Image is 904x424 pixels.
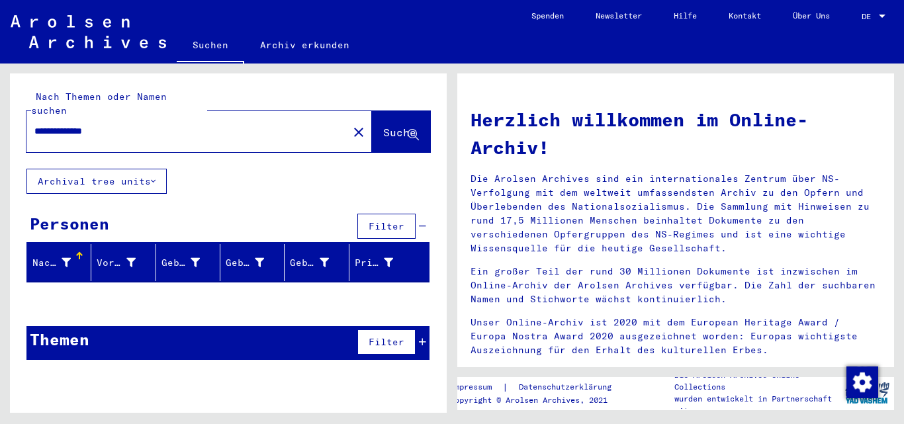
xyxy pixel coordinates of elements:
[508,380,627,394] a: Datenschutzerklärung
[32,256,71,270] div: Nachname
[11,15,166,48] img: Arolsen_neg.svg
[26,169,167,194] button: Archival tree units
[450,380,502,394] a: Impressum
[383,126,416,139] span: Suche
[357,329,416,355] button: Filter
[357,214,416,239] button: Filter
[285,244,349,281] mat-header-cell: Geburtsdatum
[156,244,220,281] mat-header-cell: Geburtsname
[220,244,285,281] mat-header-cell: Geburt‏
[32,252,91,273] div: Nachname
[91,244,156,281] mat-header-cell: Vorname
[161,252,220,273] div: Geburtsname
[177,29,244,64] a: Suchen
[450,394,627,406] p: Copyright © Arolsen Archives, 2021
[27,244,91,281] mat-header-cell: Nachname
[355,252,413,273] div: Prisoner #
[842,376,892,409] img: yv_logo.png
[471,172,881,255] p: Die Arolsen Archives sind ein internationales Zentrum über NS-Verfolgung mit dem weltweit umfasse...
[30,327,89,351] div: Themen
[345,118,372,145] button: Clear
[290,252,348,273] div: Geburtsdatum
[97,256,135,270] div: Vorname
[226,252,284,273] div: Geburt‏
[290,256,328,270] div: Geburtsdatum
[846,366,878,398] img: Zustimmung ändern
[450,380,627,394] div: |
[161,256,200,270] div: Geburtsname
[369,336,404,348] span: Filter
[244,29,365,61] a: Archiv erkunden
[471,316,881,357] p: Unser Online-Archiv ist 2020 mit dem European Heritage Award / Europa Nostra Award 2020 ausgezeic...
[355,256,393,270] div: Prisoner #
[31,91,167,116] mat-label: Nach Themen oder Namen suchen
[351,124,367,140] mat-icon: close
[674,369,840,393] p: Die Arolsen Archives Online-Collections
[226,256,264,270] div: Geburt‏
[846,366,878,398] div: Zustimmung ändern
[471,106,881,161] h1: Herzlich willkommen im Online-Archiv!
[369,220,404,232] span: Filter
[30,212,109,235] div: Personen
[349,244,429,281] mat-header-cell: Prisoner #
[674,393,840,417] p: wurden entwickelt in Partnerschaft mit
[471,265,881,306] p: Ein großer Teil der rund 30 Millionen Dokumente ist inzwischen im Online-Archiv der Arolsen Archi...
[862,12,876,21] span: DE
[372,111,430,152] button: Suche
[97,252,155,273] div: Vorname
